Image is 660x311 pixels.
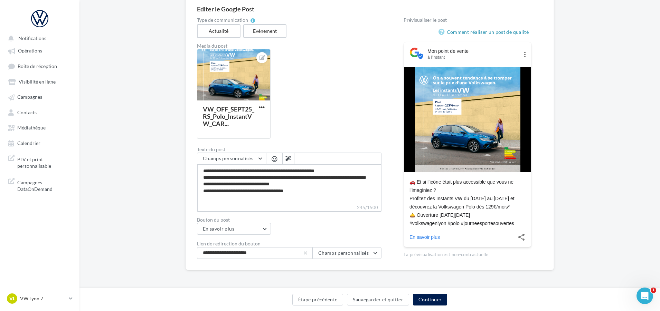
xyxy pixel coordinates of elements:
[427,48,519,55] div: Mon point de vente
[404,18,531,22] div: Prévisualiser le post
[409,178,526,227] div: 🚗 Et si l’icône était plus accessible que vous ne l’imaginiez ? Profitez des Instants VW du [DATE...
[427,55,519,60] div: à l'instant
[439,28,531,36] a: Comment réaliser un post de qualité
[197,24,241,38] label: Actualité
[197,217,381,222] label: Bouton du post
[17,178,71,193] span: Campagnes DataOnDemand
[18,48,42,54] span: Opérations
[413,294,447,305] button: Continuer
[4,75,75,88] a: Visibilité en ligne
[243,24,287,38] label: Evénement
[197,147,381,152] label: Texte du post
[637,288,653,304] iframe: Intercom live chat
[4,137,75,149] a: Calendrier
[17,94,42,100] span: Campagnes
[292,294,343,305] button: Étape précédente
[197,43,381,48] div: Media du post
[4,90,75,103] a: Campagnes
[197,204,381,212] label: 245/1500
[17,125,46,131] span: Médiathèque
[19,79,56,85] span: Visibilité en ligne
[415,67,520,172] img: VW_OFF_SEPT25_RS_Polo_InstantVW_CARRE
[18,35,46,41] span: Notifications
[197,241,261,246] label: Lien de redirection du bouton
[4,106,75,118] a: Contacts
[197,6,543,12] div: Editer le Google Post
[409,230,506,244] a: En savoir plus
[17,109,37,115] span: Contacts
[318,250,369,256] span: Champs personnalisés
[4,121,75,134] a: Médiathèque
[4,175,75,195] a: Campagnes DataOnDemand
[203,105,254,127] div: VW_OFF_SEPT25_RS_Polo_InstantVW_CAR...
[203,155,253,161] span: Champs personnalisés
[9,295,15,302] span: VL
[17,140,40,146] span: Calendrier
[20,295,66,302] p: VW Lyon 7
[197,18,248,22] span: Type de communication
[4,152,75,172] a: PLV et print personnalisable
[312,247,381,259] button: Champs personnalisés
[4,44,75,57] a: Opérations
[347,294,409,305] button: Sauvegarder et quitter
[18,63,57,69] span: Boîte de réception
[4,60,75,72] a: Boîte de réception
[651,288,656,293] span: 1
[197,223,271,235] button: En savoir plus
[203,226,234,232] span: En savoir plus
[6,292,74,305] a: VL VW Lyon 7
[197,153,266,165] button: Champs personnalisés
[404,249,531,258] div: La prévisualisation est non-contractuelle
[17,155,71,169] span: PLV et print personnalisable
